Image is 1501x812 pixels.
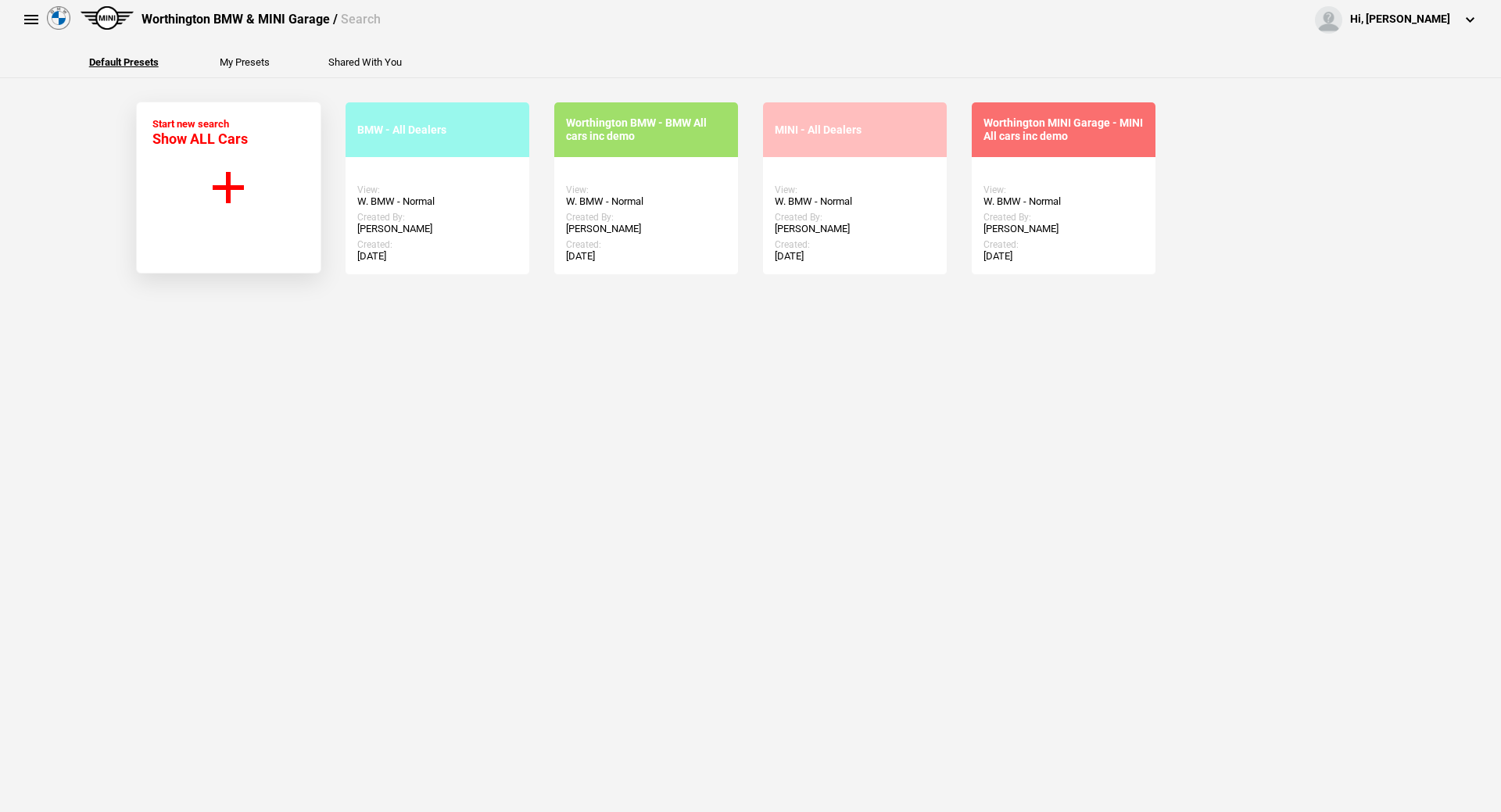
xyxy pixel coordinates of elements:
[566,239,726,250] div: Created:
[775,123,935,137] div: MINI - All Dealers
[566,250,726,263] div: [DATE]
[566,223,726,235] div: [PERSON_NAME]
[328,57,402,67] button: Shared With You
[983,195,1144,208] div: W. BMW - Normal
[220,57,270,67] button: My Presets
[357,250,518,263] div: [DATE]
[983,239,1144,250] div: Created:
[152,131,248,147] span: Show ALL Cars
[775,195,935,208] div: W. BMW - Normal
[983,250,1144,263] div: [DATE]
[983,116,1144,143] div: Worthington MINI Garage - MINI All cars inc demo
[81,6,134,30] img: mini.png
[566,195,726,208] div: W. BMW - Normal
[47,6,70,30] img: bmw.png
[142,11,381,28] div: Worthington BMW & MINI Garage /
[357,195,518,208] div: W. BMW - Normal
[152,118,248,147] div: Start new search
[566,212,726,223] div: Created By:
[357,123,518,137] div: BMW - All Dealers
[357,239,518,250] div: Created:
[566,184,726,195] div: View:
[983,212,1144,223] div: Created By:
[357,212,518,223] div: Created By:
[1350,12,1450,27] div: Hi, [PERSON_NAME]
[341,12,381,27] span: Search
[136,102,321,274] button: Start new search Show ALL Cars
[983,223,1144,235] div: [PERSON_NAME]
[89,57,159,67] button: Default Presets
[775,250,935,263] div: [DATE]
[775,184,935,195] div: View:
[357,223,518,235] div: [PERSON_NAME]
[775,212,935,223] div: Created By:
[775,239,935,250] div: Created:
[566,116,726,143] div: Worthington BMW - BMW All cars inc demo
[775,223,935,235] div: [PERSON_NAME]
[983,184,1144,195] div: View:
[357,184,518,195] div: View:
